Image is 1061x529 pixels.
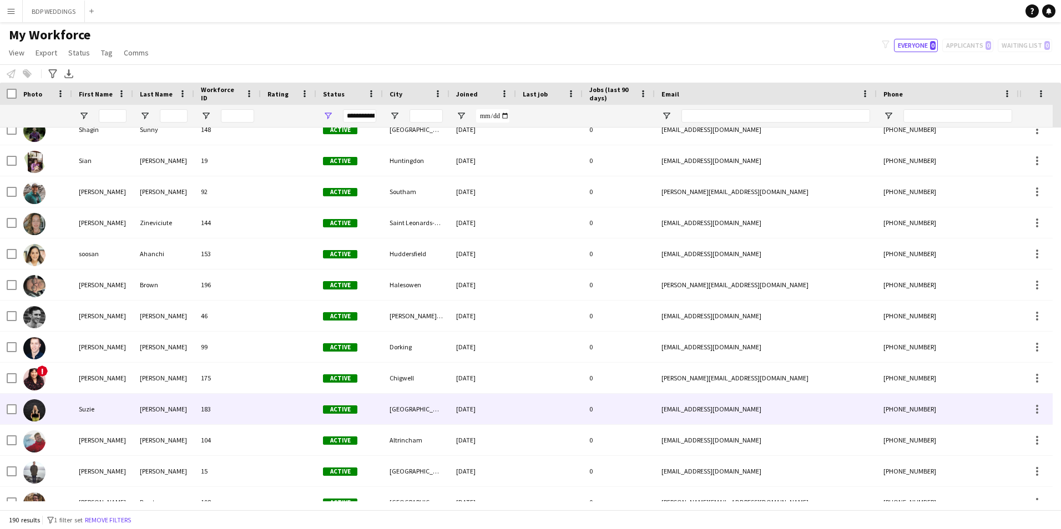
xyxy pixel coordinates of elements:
[23,430,46,452] img: Thomas Groves
[383,425,449,455] div: Altrincham
[194,207,261,238] div: 144
[133,238,194,269] div: Ahanchi
[877,269,1019,300] div: [PHONE_NUMBER]
[194,238,261,269] div: 153
[583,301,655,331] div: 0
[390,111,400,121] button: Open Filter Menu
[140,90,173,98] span: Last Name
[383,176,449,207] div: Southam
[133,363,194,393] div: [PERSON_NAME]
[201,111,211,121] button: Open Filter Menu
[583,269,655,300] div: 0
[383,145,449,176] div: Huntingdon
[23,399,46,421] img: Suzie Smith
[583,487,655,517] div: 0
[133,207,194,238] div: Zineviciute
[449,114,516,145] div: [DATE]
[133,332,194,362] div: [PERSON_NAME]
[583,425,655,455] div: 0
[101,48,113,58] span: Tag
[449,456,516,486] div: [DATE]
[383,332,449,362] div: Dorking
[383,238,449,269] div: Huddersfield
[46,67,59,80] app-action-btn: Advanced filters
[72,207,133,238] div: [PERSON_NAME]
[383,114,449,145] div: [GEOGRAPHIC_DATA]
[23,492,46,515] img: Tom Barstow
[655,207,877,238] div: [EMAIL_ADDRESS][DOMAIN_NAME]
[23,368,46,390] img: Susan Choi
[194,269,261,300] div: 196
[72,301,133,331] div: [PERSON_NAME]
[655,269,877,300] div: [PERSON_NAME][EMAIL_ADDRESS][DOMAIN_NAME]
[64,45,94,60] a: Status
[323,467,357,476] span: Active
[194,425,261,455] div: 104
[323,111,333,121] button: Open Filter Menu
[201,85,241,102] span: Workforce ID
[323,157,357,165] span: Active
[72,269,133,300] div: [PERSON_NAME]
[79,90,113,98] span: First Name
[655,425,877,455] div: [EMAIL_ADDRESS][DOMAIN_NAME]
[68,48,90,58] span: Status
[583,363,655,393] div: 0
[383,394,449,424] div: [GEOGRAPHIC_DATA]
[31,45,62,60] a: Export
[194,487,261,517] div: 198
[655,487,877,517] div: [PERSON_NAME][EMAIL_ADDRESS][DOMAIN_NAME]
[449,269,516,300] div: [DATE]
[323,436,357,445] span: Active
[124,48,149,58] span: Comms
[23,120,46,142] img: Shagin Sunny
[133,114,194,145] div: Sunny
[72,394,133,424] div: Suzie
[877,456,1019,486] div: [PHONE_NUMBER]
[383,207,449,238] div: Saint Leonards-on-sea
[449,487,516,517] div: [DATE]
[655,363,877,393] div: [PERSON_NAME][EMAIL_ADDRESS][DOMAIN_NAME]
[23,461,46,484] img: Thomas Walker
[133,301,194,331] div: [PERSON_NAME]
[323,343,357,352] span: Active
[323,499,357,507] span: Active
[877,207,1019,238] div: [PHONE_NUMBER]
[133,269,194,300] div: Brown
[72,145,133,176] div: Sian
[589,85,635,102] span: Jobs (last 90 days)
[133,145,194,176] div: [PERSON_NAME]
[4,45,29,60] a: View
[72,114,133,145] div: Shagin
[655,176,877,207] div: [PERSON_NAME][EMAIL_ADDRESS][DOMAIN_NAME]
[36,48,57,58] span: Export
[323,281,357,289] span: Active
[23,182,46,204] img: Simon Clarke
[449,394,516,424] div: [DATE]
[383,456,449,486] div: [GEOGRAPHIC_DATA]
[583,145,655,176] div: 0
[9,48,24,58] span: View
[655,301,877,331] div: [EMAIL_ADDRESS][DOMAIN_NAME]
[23,337,46,359] img: Stuart Kinghorn
[383,269,449,300] div: Halesowen
[23,1,85,22] button: BDP WEDDINGS
[323,188,357,196] span: Active
[383,487,449,517] div: [GEOGRAPHIC_DATA]
[877,425,1019,455] div: [PHONE_NUMBER]
[655,456,877,486] div: [EMAIL_ADDRESS][DOMAIN_NAME]
[583,238,655,269] div: 0
[661,90,679,98] span: Email
[221,109,254,123] input: Workforce ID Filter Input
[323,250,357,258] span: Active
[655,145,877,176] div: [EMAIL_ADDRESS][DOMAIN_NAME]
[160,109,188,123] input: Last Name Filter Input
[583,176,655,207] div: 0
[133,456,194,486] div: [PERSON_NAME]
[930,41,936,50] span: 0
[877,363,1019,393] div: [PHONE_NUMBER]
[72,332,133,362] div: [PERSON_NAME]
[194,394,261,424] div: 183
[62,67,75,80] app-action-btn: Export XLSX
[883,111,893,121] button: Open Filter Menu
[877,114,1019,145] div: [PHONE_NUMBER]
